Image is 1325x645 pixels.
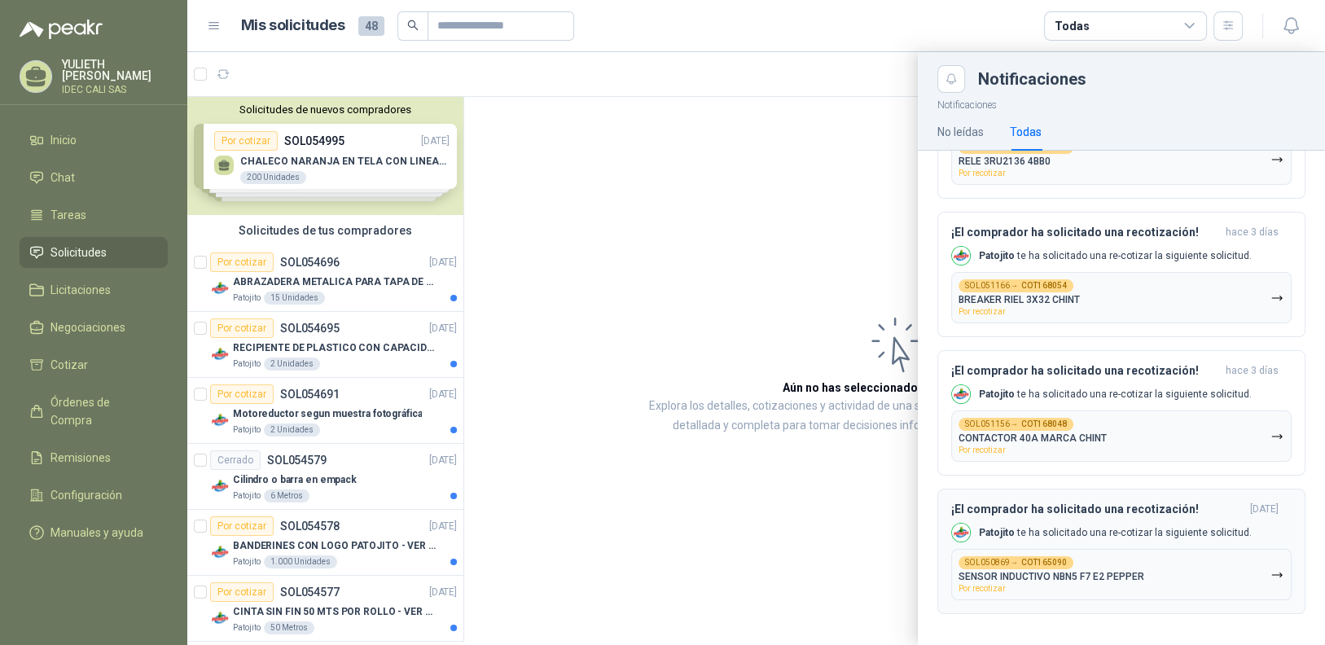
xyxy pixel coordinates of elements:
span: Remisiones [50,449,111,467]
a: Remisiones [20,442,168,473]
a: Solicitudes [20,237,168,268]
b: Patojito [979,388,1015,400]
div: Todas [1010,123,1042,141]
span: Por recotizar [959,584,1006,593]
button: Close [937,65,965,93]
div: SOL051166 → [959,279,1073,292]
span: Órdenes de Compra [50,393,152,429]
h3: ¡El comprador ha solicitado una recotización! [951,502,1244,516]
b: Patojito [979,527,1015,538]
h1: Mis solicitudes [241,14,345,37]
a: Chat [20,162,168,193]
a: Configuración [20,480,168,511]
p: Notificaciones [918,93,1325,113]
a: Negociaciones [20,312,168,343]
span: Configuración [50,486,122,504]
p: te ha solicitado una re-cotizar la siguiente solicitud. [979,388,1252,401]
button: ¡El comprador ha solicitado una recotización!hace 3 días Company LogoPatojito te ha solicitado un... [937,212,1305,337]
span: Por recotizar [959,307,1006,316]
p: te ha solicitado una re-cotizar la siguiente solicitud. [979,526,1252,540]
div: No leídas [937,123,984,141]
div: SOL051156 → [959,418,1073,431]
img: Logo peakr [20,20,103,39]
button: ¡El comprador ha solicitado una recotización!hace 3 días Company LogoPatojito te ha solicitado un... [937,350,1305,476]
p: CONTACTOR 40A MARCA CHINT [959,432,1107,444]
p: SENSOR INDUCTIVO NBN5 F7 E2 PEPPER [959,571,1144,582]
button: ¡El comprador ha solicitado una recotización![DATE] Company LogoPatojito te ha solicitado una re-... [937,489,1305,614]
a: Órdenes de Compra [20,387,168,436]
span: Por recotizar [959,445,1006,454]
a: Licitaciones [20,274,168,305]
span: 48 [358,16,384,36]
b: COT168054 [1021,282,1067,290]
span: hace 3 días [1226,226,1279,239]
span: Manuales y ayuda [50,524,143,542]
a: Cotizar [20,349,168,380]
b: Patojito [979,250,1015,261]
a: Tareas [20,200,168,230]
button: SOL051187→COT168110RELE 3RU2136 4BB0Por recotizar [951,134,1292,185]
a: Manuales y ayuda [20,517,168,548]
h3: ¡El comprador ha solicitado una recotización! [951,364,1219,378]
span: Cotizar [50,356,88,374]
b: COT168048 [1021,420,1067,428]
div: SOL050869 → [959,556,1073,569]
div: Todas [1055,17,1089,35]
b: COT165090 [1021,559,1067,567]
span: Inicio [50,131,77,149]
span: Tareas [50,206,86,224]
h3: ¡El comprador ha solicitado una recotización! [951,226,1219,239]
img: Company Logo [952,524,970,542]
span: [DATE] [1250,502,1279,516]
p: BREAKER RIEL 3X32 CHINT [959,294,1080,305]
img: Company Logo [952,385,970,403]
span: Licitaciones [50,281,111,299]
span: Por recotizar [959,169,1006,178]
p: IDEC CALI SAS [62,85,168,94]
span: hace 3 días [1226,364,1279,378]
span: search [407,20,419,31]
span: Negociaciones [50,318,125,336]
p: YULIETH [PERSON_NAME] [62,59,168,81]
button: SOL051166→COT168054BREAKER RIEL 3X32 CHINTPor recotizar [951,272,1292,323]
img: Company Logo [952,247,970,265]
button: SOL051156→COT168048CONTACTOR 40A MARCA CHINTPor recotizar [951,410,1292,462]
span: Chat [50,169,75,186]
p: te ha solicitado una re-cotizar la siguiente solicitud. [979,249,1252,263]
div: Notificaciones [978,71,1305,87]
p: RELE 3RU2136 4BB0 [959,156,1051,167]
button: SOL050869→COT165090SENSOR INDUCTIVO NBN5 F7 E2 PEPPERPor recotizar [951,549,1292,600]
a: Inicio [20,125,168,156]
span: Solicitudes [50,244,107,261]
